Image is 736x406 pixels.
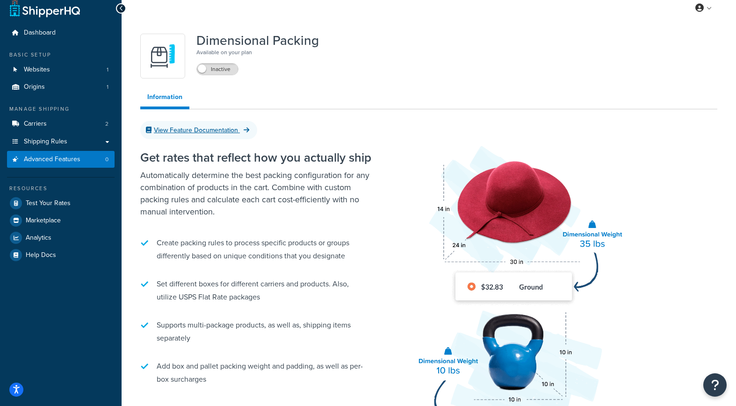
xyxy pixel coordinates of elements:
span: Dashboard [24,29,56,37]
li: Advanced Features [7,151,115,168]
div: Manage Shipping [7,105,115,113]
a: Carriers2 [7,115,115,133]
span: Help Docs [26,251,56,259]
p: Available on your plan [196,48,319,57]
div: Resources [7,185,115,192]
span: 2 [105,120,108,128]
span: 0 [105,156,108,164]
span: 1 [107,66,108,74]
div: Basic Setup [7,51,115,59]
li: Carriers [7,115,115,133]
span: Origins [24,83,45,91]
a: Marketplace [7,212,115,229]
span: Websites [24,66,50,74]
a: Help Docs [7,247,115,264]
label: Inactive [197,64,238,75]
a: Origins1 [7,78,115,96]
a: Information [140,88,189,109]
a: Dashboard [7,24,115,42]
a: Shipping Rules [7,133,115,150]
a: Analytics [7,229,115,246]
li: Origins [7,78,115,96]
span: Test Your Rates [26,199,71,207]
li: Supports multi-package products, as well as, shipping items separately [140,314,374,349]
a: View Feature Documentation [140,121,257,139]
a: Advanced Features0 [7,151,115,168]
button: Open Resource Center [703,373,727,397]
span: Marketplace [26,217,61,225]
h2: Get rates that reflect how you actually ship [140,151,374,164]
span: Analytics [26,234,51,242]
a: Websites1 [7,61,115,78]
p: Automatically determine the best packing configuration for any combination of products in the car... [140,169,374,218]
h1: Dimensional Packing [196,34,319,48]
li: Add box and pallet packing weight and padding, as well as per-box surcharges [140,355,374,391]
li: Create packing rules to process specific products or groups differently based on unique condition... [140,232,374,267]
span: Shipping Rules [24,138,67,146]
img: DTVBYsAAAAAASUVORK5CYII= [146,40,179,72]
span: 1 [107,83,108,91]
a: Test Your Rates [7,195,115,212]
li: Websites [7,61,115,78]
span: Advanced Features [24,156,80,164]
li: Set different boxes for different carriers and products. Also, utilize USPS Flat Rate packages [140,273,374,308]
span: Carriers [24,120,47,128]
